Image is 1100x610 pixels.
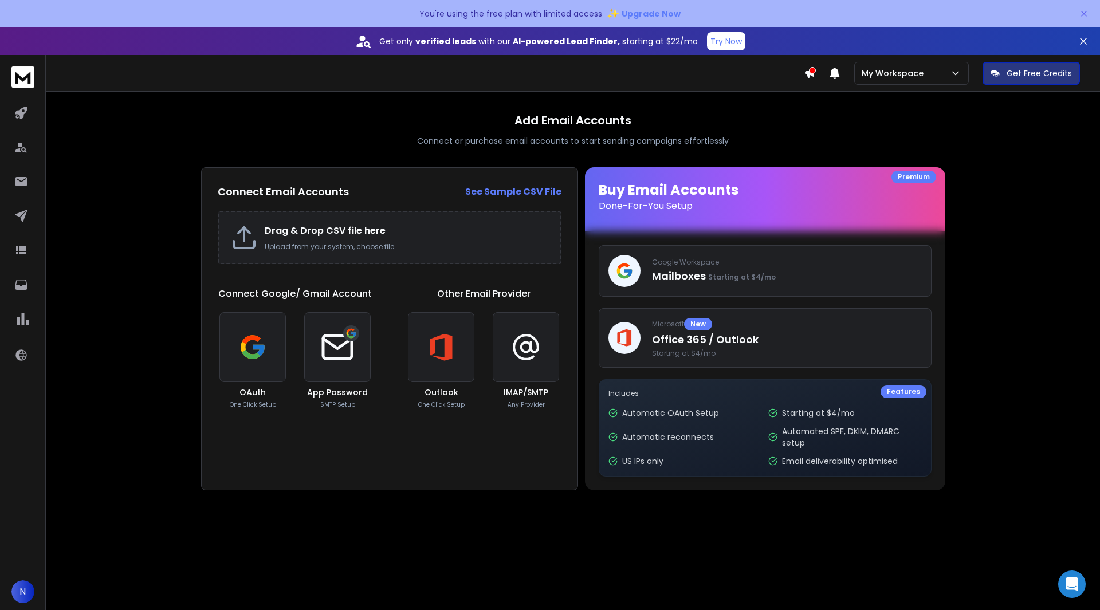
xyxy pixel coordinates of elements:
strong: See Sample CSV File [465,185,561,198]
p: One Click Setup [418,400,465,409]
p: Connect or purchase email accounts to start sending campaigns effortlessly [417,135,729,147]
strong: AI-powered Lead Finder, [513,36,620,47]
div: Premium [891,171,936,183]
p: Upload from your system, choose file [265,242,549,251]
p: My Workspace [862,68,928,79]
p: US IPs only [622,455,663,467]
span: Upgrade Now [622,8,681,19]
img: logo [11,66,34,88]
button: Try Now [707,32,745,50]
p: Starting at $4/mo [782,407,855,419]
p: Microsoft [652,318,922,330]
p: Office 365 / Outlook [652,332,922,348]
h3: App Password [307,387,368,398]
span: ✨ [607,6,619,22]
button: N [11,580,34,603]
p: Automatic reconnects [622,431,714,443]
h3: OAuth [239,387,266,398]
h1: Connect Google/ Gmail Account [218,287,372,301]
p: Google Workspace [652,258,922,267]
h1: Add Email Accounts [514,112,631,128]
button: Get Free Credits [983,62,1080,85]
h3: IMAP/SMTP [504,387,548,398]
a: See Sample CSV File [465,185,561,199]
p: Get only with our starting at $22/mo [379,36,698,47]
p: Automatic OAuth Setup [622,407,719,419]
h1: Other Email Provider [437,287,531,301]
div: New [684,318,712,330]
p: Done-For-You Setup [599,199,932,213]
div: Open Intercom Messenger [1058,570,1086,598]
p: Email deliverability optimised [782,455,898,467]
p: Mailboxes [652,268,922,284]
p: Automated SPF, DKIM, DMARC setup [782,426,921,448]
p: SMTP Setup [320,400,355,409]
span: Starting at $4/mo [652,349,922,358]
p: One Click Setup [230,400,276,409]
p: Try Now [710,36,742,47]
p: Get Free Credits [1007,68,1072,79]
p: You're using the free plan with limited access [419,8,602,19]
h1: Buy Email Accounts [599,181,932,213]
div: Features [881,385,926,398]
p: Includes [608,389,922,398]
h3: Outlook [425,387,458,398]
h2: Connect Email Accounts [218,184,349,200]
p: Any Provider [508,400,545,409]
span: Starting at $4/mo [708,272,776,282]
h2: Drag & Drop CSV file here [265,224,549,238]
strong: verified leads [415,36,476,47]
button: ✨Upgrade Now [607,2,681,25]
